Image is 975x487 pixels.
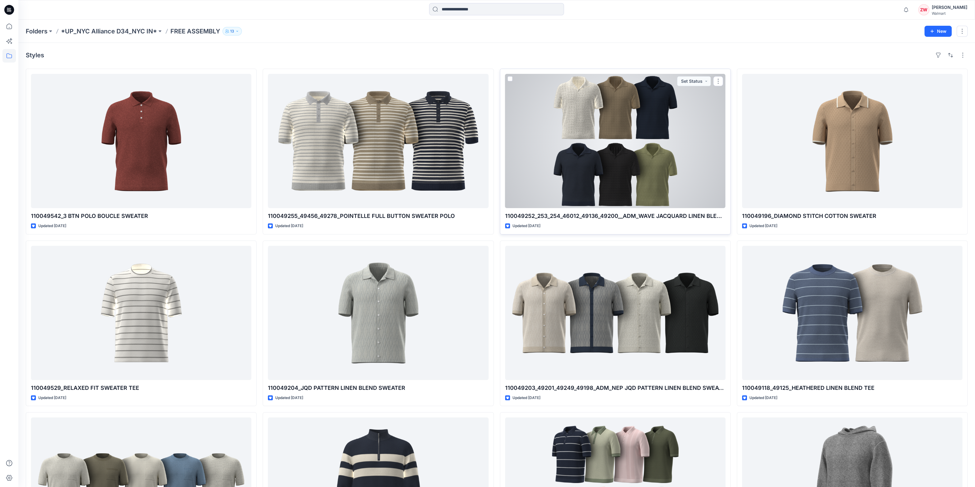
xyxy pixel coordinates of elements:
[749,395,777,401] p: Updated [DATE]
[505,74,726,208] a: 110049252_253_254_46012_49136_49200__ADM_WAVE JACQUARD LINEN BLENDED JOHNNY SWEATER POLO - 副本
[275,223,303,229] p: Updated [DATE]
[170,27,220,36] p: FREE ASSEMBLY
[742,384,962,392] p: 110049118_49125_HEATHERED LINEN BLEND TEE
[932,11,967,16] div: Walmart
[268,212,488,220] p: 110049255_49456_49278_POINTELLE FULL BUTTON SWEATER POLO
[924,26,952,37] button: New
[268,74,488,208] a: 110049255_49456_49278_POINTELLE FULL BUTTON SWEATER POLO
[512,395,540,401] p: Updated [DATE]
[505,246,726,380] a: 110049203_49201_49249_49198_ADM_NEP JQD PATTERN LINEN BLEND SWEATER
[749,223,777,229] p: Updated [DATE]
[26,51,44,59] h4: Styles
[38,395,66,401] p: Updated [DATE]
[38,223,66,229] p: Updated [DATE]
[31,384,251,392] p: 110049529_RELAXED FIT SWEATER TEE
[918,4,929,15] div: ZW
[742,246,962,380] a: 110049118_49125_HEATHERED LINEN BLEND TEE
[26,27,48,36] a: Folders
[230,28,234,35] p: 13
[223,27,242,36] button: 13
[61,27,157,36] a: *UP_NYC Alliance D34_NYC IN*
[31,74,251,208] a: 110049542_3 BTN POLO BOUCLE SWEATER
[268,384,488,392] p: 110049204_JQD PATTERN LINEN BLEND SWEATER
[505,212,726,220] p: 110049252_253_254_46012_49136_49200__ADM_WAVE JACQUARD LINEN BLENDED [PERSON_NAME] POLO - 副本
[275,395,303,401] p: Updated [DATE]
[31,246,251,380] a: 110049529_RELAXED FIT SWEATER TEE
[505,384,726,392] p: 110049203_49201_49249_49198_ADM_NEP JQD PATTERN LINEN BLEND SWEATER
[31,212,251,220] p: 110049542_3 BTN POLO BOUCLE SWEATER
[932,4,967,11] div: [PERSON_NAME]
[742,212,962,220] p: 110049196_DIAMOND STITCH COTTON SWEATER
[742,74,962,208] a: 110049196_DIAMOND STITCH COTTON SWEATER
[268,246,488,380] a: 110049204_JQD PATTERN LINEN BLEND SWEATER
[512,223,540,229] p: Updated [DATE]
